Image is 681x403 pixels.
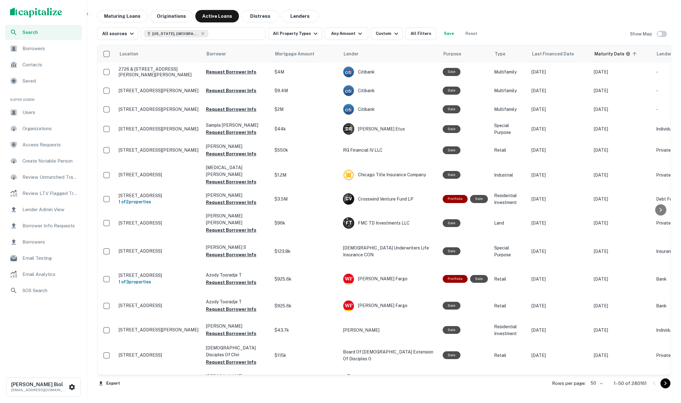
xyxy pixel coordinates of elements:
p: [DATE] [531,126,588,132]
button: Originations [150,10,193,22]
p: $43.7k [274,327,337,334]
div: This is a portfolio loan with 2 properties [443,195,468,203]
span: Borrower [207,50,226,58]
button: Distress [241,10,279,22]
p: C V [345,196,352,202]
p: [STREET_ADDRESS][PERSON_NAME] [119,327,200,333]
p: $2M [274,106,337,113]
th: Location [116,45,203,63]
p: [PERSON_NAME] [206,192,268,199]
p: [PERSON_NAME] [206,373,268,380]
div: [PERSON_NAME] Fargo [343,273,436,285]
div: Sale [443,219,460,227]
button: Reset [461,27,481,40]
button: Request Borrower Info [206,226,256,234]
button: [PERSON_NAME] Biol[EMAIL_ADDRESS][DOMAIN_NAME] [6,377,81,397]
p: [DATE] [531,302,588,309]
div: [PERSON_NAME] CPA PC [343,374,436,386]
button: Maturing Loans [97,10,147,22]
p: [STREET_ADDRESS] [119,220,200,226]
div: Sale [470,195,488,203]
div: Citibank [343,66,436,78]
p: Residential Investment [494,192,525,206]
p: [DATE] [594,327,650,334]
a: SOS Search [5,283,82,298]
iframe: Chat Widget [650,333,681,363]
p: [STREET_ADDRESS] [119,193,200,198]
p: Multifamily [494,69,525,75]
p: Azody Tooradje T [206,298,268,305]
p: [STREET_ADDRESS][PERSON_NAME] [119,126,200,132]
p: [DATE] [531,87,588,94]
h6: [PERSON_NAME] Biol [11,382,67,387]
a: Contacts [5,57,82,72]
span: Location [119,50,146,58]
div: Sale [470,275,488,283]
button: [US_STATE], [GEOGRAPHIC_DATA] [141,27,265,40]
p: Retail [494,276,525,282]
span: Borrowers [22,45,78,52]
p: [DATE] [594,69,650,75]
img: picture [343,274,354,284]
a: Borrower Info Requests [5,218,82,233]
p: $9.4M [274,87,337,94]
th: Lender [340,45,440,63]
p: [STREET_ADDRESS][PERSON_NAME] [119,107,200,112]
a: Email Testing [5,251,82,266]
p: [DATE] [531,172,588,178]
div: Maturity dates displayed may be estimated. Please contact the lender for the most accurate maturi... [594,50,631,57]
a: Users [5,105,82,120]
p: [DATE] [594,147,650,154]
img: picture [343,170,354,180]
p: $123.8k [274,248,337,255]
h6: 1 of 2 properties [119,198,200,205]
p: [STREET_ADDRESS] [119,172,200,178]
div: Citibank [343,85,436,96]
p: [DATE] [531,106,588,113]
p: [DATE] [594,276,650,282]
span: Lender Admin View [22,206,78,213]
div: FMC TD Investments LLC [343,217,436,229]
p: 1–50 of 280161 [614,380,647,387]
span: Users [22,109,78,116]
div: Borrowers [5,235,82,249]
div: Sale [443,87,460,94]
span: Saved [22,77,78,85]
a: Access Requests [5,137,82,152]
p: [DATE] [594,126,650,132]
button: Request Borrower Info [206,87,256,94]
p: [DATE] [594,196,650,202]
th: Mortgage Amount [271,45,340,63]
button: Request Borrower Info [206,330,256,337]
p: [DEMOGRAPHIC_DATA] Underwriters Life Insurance CON [343,244,436,258]
div: Sale [443,105,460,113]
p: Special Purpose [494,122,525,136]
span: Create Notable Person [22,157,78,165]
p: [DATE] [531,248,588,255]
a: Search [5,25,82,40]
a: Saved [5,73,82,88]
div: Sale [443,68,460,76]
div: Chicago Title Insurance Company [343,169,436,181]
button: All Property Types [268,27,322,40]
p: Retail [494,302,525,309]
p: [DATE] [531,196,588,202]
p: [DEMOGRAPHIC_DATA] Disciples Of Chri [206,344,268,358]
button: Save your search to get updates of matches that match your search criteria. [439,27,459,40]
button: Request Borrower Info [206,251,256,258]
p: $96k [274,220,337,226]
p: $550k [274,147,337,154]
p: Board Of [DEMOGRAPHIC_DATA] Extension Of Disciples O [343,348,436,362]
div: 50 [588,379,604,388]
span: Email Analytics [22,271,78,278]
a: Review LTV Flagged Transactions [5,186,82,201]
p: Multifamily [494,106,525,113]
div: Sale [443,351,460,359]
span: SOS Search [22,287,78,294]
p: $44k [274,126,337,132]
div: Sale [443,125,460,133]
button: Lenders [281,10,319,22]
